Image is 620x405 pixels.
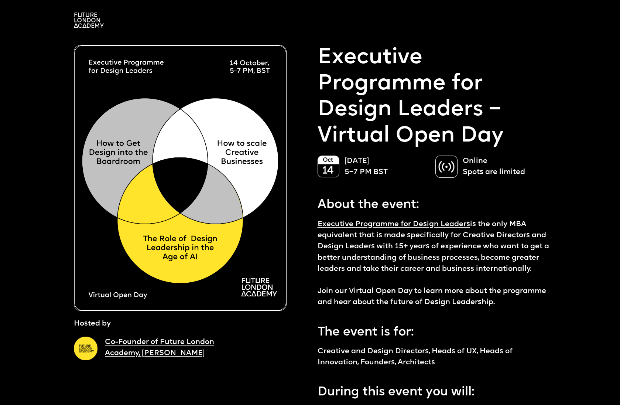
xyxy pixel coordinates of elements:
p: The event is for: [318,319,554,342]
p: About the event: [318,192,554,214]
img: A logo saying in 3 lines: Future London Academy [74,13,104,28]
p: [DATE] 5–7 PM BST [345,156,428,178]
p: During this event you will: [318,379,554,402]
p: Hosted by [74,318,111,329]
p: Executive Programme for Design Leaders – Virtual Open Day [318,45,554,149]
a: Executive Programme for Design Leaders [318,221,470,228]
p: is the only MBA equivalent that is made specifically for Creative Directors and Design Leaders wi... [318,219,554,308]
p: Online Spots are limited [463,156,546,178]
img: A yellow circle with Future London Academy logo [74,337,97,360]
a: Co-Founder of Future London Academy, [PERSON_NAME] [105,338,214,357]
p: Creative and Design Directors, Heads of UX, Heads of Innovation, Founders, Architects [318,346,554,368]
